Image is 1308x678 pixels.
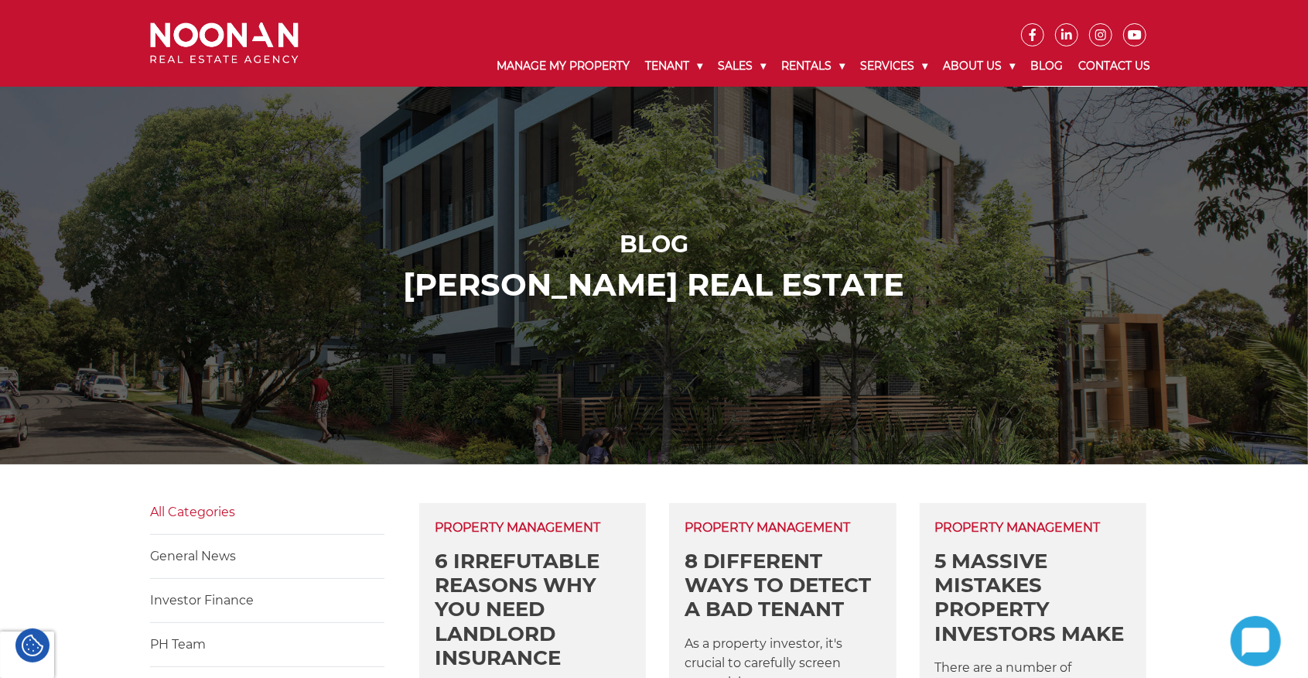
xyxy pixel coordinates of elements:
a: General News [150,549,236,563]
h2: 8 Different Ways to Detect a Bad Tenant [685,550,880,622]
h2: 6 Irrefutable Reasons Why You Need Landlord Insurance [435,550,630,670]
h2: 5 Massive Mistakes Property Investors Make [935,550,1131,646]
a: Investor Finance [150,593,254,608]
span: Property Management [435,519,600,537]
span: Property Management [935,519,1101,537]
div: Cookie Settings [15,628,50,663]
a: All Categories [150,505,235,519]
a: Services [852,46,935,86]
a: PH Team [150,637,206,652]
h1: Blog [154,231,1154,259]
h2: [PERSON_NAME] ReaL Estate [154,266,1154,303]
a: Blog [1023,46,1071,87]
a: Sales [710,46,774,86]
a: Manage My Property [489,46,637,86]
img: Noonan Real Estate Agency [150,22,299,63]
a: Rentals [774,46,852,86]
a: About Us [935,46,1023,86]
a: Tenant [637,46,710,86]
a: Contact Us [1071,46,1158,87]
span: Property Management [685,519,850,537]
